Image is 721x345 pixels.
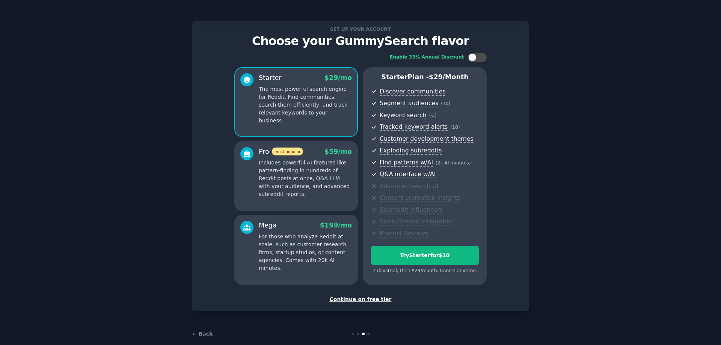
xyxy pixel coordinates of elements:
[380,159,433,167] span: Find patterns w/AI
[192,331,213,337] a: ← Back
[259,221,277,230] div: Mega
[436,160,471,166] span: ( 2k AI minutes )
[380,230,428,238] span: Product Reviews
[259,73,282,83] div: Starter
[259,233,352,272] p: For those who analyze Reddit at scale, such as customer research firms, startup studios, or conte...
[429,73,469,81] span: $ 29 /month
[324,74,352,81] span: $ 29 /mo
[371,268,479,274] div: 7 days trial, then $ 29 /month . Cancel anytime.
[329,25,392,33] span: Set up your account
[259,85,352,125] p: The most powerful search engine for Reddit. Find communities, search them efficiently, and track ...
[380,194,460,202] span: Content promotion insights
[371,252,478,259] div: Try Starter for $10
[380,182,438,190] span: Advanced search UI
[380,170,436,178] span: Q&A interface w/AI
[324,148,352,155] span: $ 59 /mo
[441,101,450,106] span: ( 10 )
[380,123,448,131] span: Tracked keyword alerts
[380,111,427,119] span: Keyword search
[380,88,445,96] span: Discover communities
[429,113,437,118] span: ( ∞ )
[259,159,352,198] p: Includes powerful AI features like pattern-finding in hundreds of Reddit posts at once, Q&A LLM w...
[390,54,464,61] div: Enable 33% Annual Discount
[450,125,460,130] span: ( 10 )
[259,147,303,157] div: Pro
[380,206,443,214] span: Subreddit influencers
[380,147,442,155] span: Exploding subreddits
[272,148,303,155] span: most popular
[380,218,454,226] span: Slack/Discord integration
[320,221,352,229] span: $ 199 /mo
[200,35,521,48] p: Choose your GummySearch flavor
[371,246,479,265] button: TryStarterfor$10
[371,72,479,82] p: Starter Plan -
[380,135,474,143] span: Customer development themes
[380,99,438,107] span: Segment audiences
[200,295,521,303] div: Continue on free tier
